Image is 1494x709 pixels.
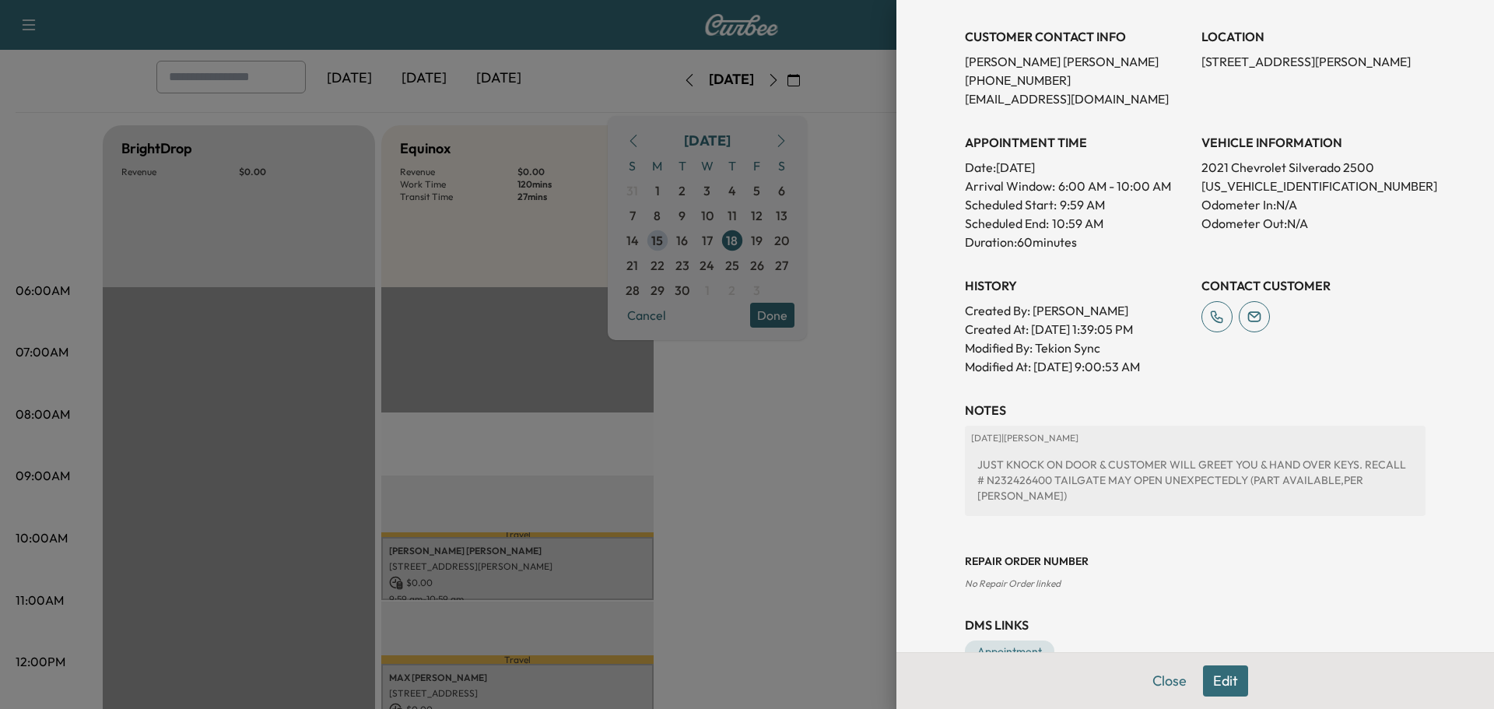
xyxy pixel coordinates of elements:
p: 9:59 AM [1060,195,1105,214]
p: Duration: 60 minutes [965,233,1189,251]
p: [PHONE_NUMBER] [965,71,1189,90]
h3: CUSTOMER CONTACT INFO [965,27,1189,46]
p: [US_VEHICLE_IDENTIFICATION_NUMBER] [1201,177,1426,195]
p: Odometer Out: N/A [1201,214,1426,233]
p: 2021 Chevrolet Silverado 2500 [1201,158,1426,177]
p: Modified At : [DATE] 9:00:53 AM [965,357,1189,376]
a: Appointment [965,641,1054,662]
p: Created By : [PERSON_NAME] [965,301,1189,320]
p: Odometer In: N/A [1201,195,1426,214]
button: Edit [1203,665,1248,697]
h3: CONTACT CUSTOMER [1201,276,1426,295]
p: Scheduled Start: [965,195,1057,214]
h3: NOTES [965,401,1426,419]
p: [EMAIL_ADDRESS][DOMAIN_NAME] [965,90,1189,108]
p: Scheduled End: [965,214,1049,233]
p: Modified By : Tekion Sync [965,339,1189,357]
h3: Repair Order number [965,553,1426,569]
p: [DATE] | [PERSON_NAME] [971,432,1419,444]
div: JUST KNOCK ON DOOR & CUSTOMER WILL GREET YOU & HAND OVER KEYS. RECALL # N232426400 TAILGATE MAY O... [971,451,1419,510]
p: 10:59 AM [1052,214,1103,233]
h3: VEHICLE INFORMATION [1201,133,1426,152]
h3: DMS Links [965,616,1426,634]
span: 6:00 AM - 10:00 AM [1058,177,1171,195]
p: Date: [DATE] [965,158,1189,177]
h3: History [965,276,1189,295]
h3: APPOINTMENT TIME [965,133,1189,152]
p: Arrival Window: [965,177,1189,195]
p: [PERSON_NAME] [PERSON_NAME] [965,52,1189,71]
span: No Repair Order linked [965,577,1061,589]
p: [STREET_ADDRESS][PERSON_NAME] [1201,52,1426,71]
button: Close [1142,665,1197,697]
p: Created At : [DATE] 1:39:05 PM [965,320,1189,339]
h3: LOCATION [1201,27,1426,46]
